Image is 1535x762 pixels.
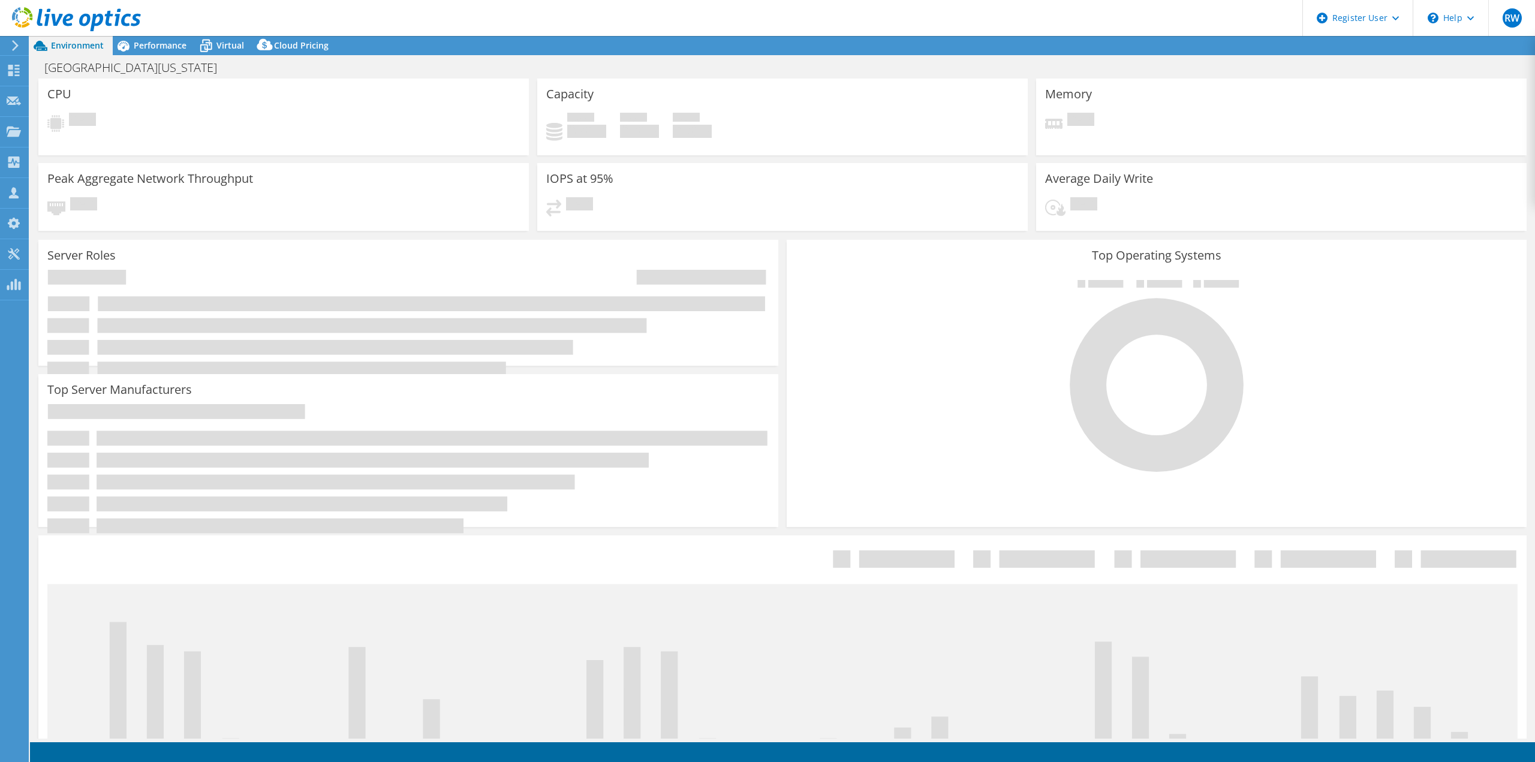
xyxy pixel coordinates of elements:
[566,197,593,213] span: Pending
[69,113,96,129] span: Pending
[620,125,659,138] h4: 0 GiB
[216,40,244,51] span: Virtual
[134,40,186,51] span: Performance
[1428,13,1438,23] svg: \n
[51,40,104,51] span: Environment
[546,172,613,185] h3: IOPS at 95%
[1045,88,1092,101] h3: Memory
[567,125,606,138] h4: 0 GiB
[796,249,1518,262] h3: Top Operating Systems
[274,40,329,51] span: Cloud Pricing
[1067,113,1094,129] span: Pending
[1045,172,1153,185] h3: Average Daily Write
[1503,8,1522,28] span: RW
[567,113,594,125] span: Used
[620,113,647,125] span: Free
[546,88,594,101] h3: Capacity
[1070,197,1097,213] span: Pending
[47,249,116,262] h3: Server Roles
[673,113,700,125] span: Total
[39,61,236,74] h1: [GEOGRAPHIC_DATA][US_STATE]
[47,88,71,101] h3: CPU
[70,197,97,213] span: Pending
[673,125,712,138] h4: 0 GiB
[47,383,192,396] h3: Top Server Manufacturers
[47,172,253,185] h3: Peak Aggregate Network Throughput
